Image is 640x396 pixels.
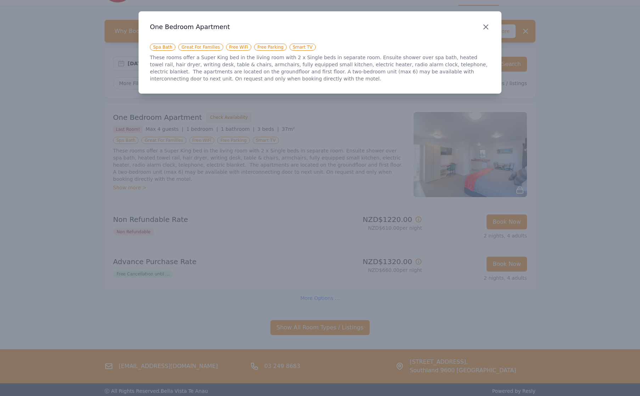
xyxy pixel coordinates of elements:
span: Free WiFi [226,44,252,51]
p: These rooms offer a Super King bed in the living room with 2 x Single beds in separate room. Ensu... [150,54,490,82]
span: Great For Families [178,44,223,51]
span: Free Parking [254,44,287,51]
h3: One Bedroom Apartment [150,23,490,31]
span: Smart TV [290,44,316,51]
span: Spa Bath [150,44,175,51]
